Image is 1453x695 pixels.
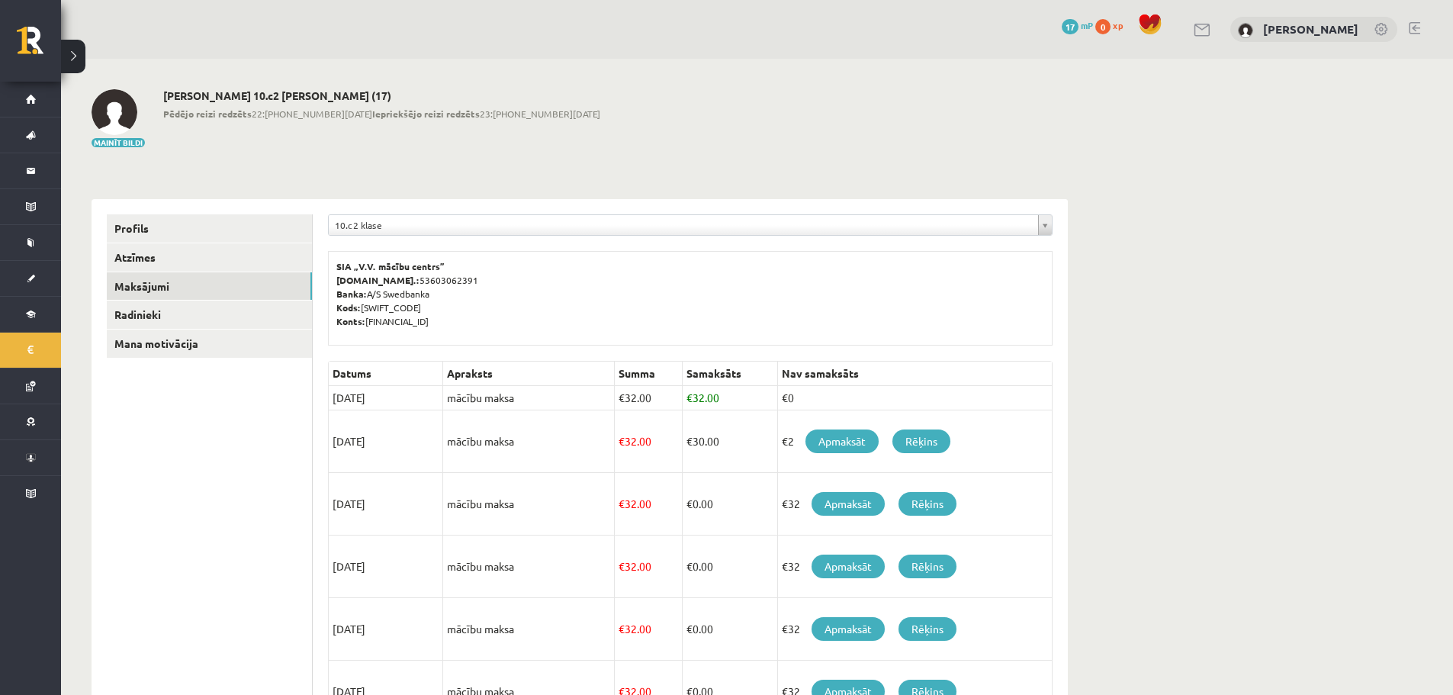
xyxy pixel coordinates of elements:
[336,259,1044,328] p: 53603062391 A/S Swedbanka [SWIFT_CODE] [FINANCIAL_ID]
[812,617,885,641] a: Apmaksāt
[163,108,252,120] b: Pēdējo reizi redzēts
[1062,19,1093,31] a: 17 mP
[686,559,693,573] span: €
[1095,19,1111,34] span: 0
[1238,23,1253,38] img: Matīss Magone
[335,215,1032,235] span: 10.c2 klase
[443,473,615,536] td: mācību maksa
[107,272,312,301] a: Maksājumi
[615,598,683,661] td: 32.00
[443,386,615,410] td: mācību maksa
[898,492,956,516] a: Rēķins
[805,430,879,453] a: Apmaksāt
[92,138,145,147] button: Mainīt bildi
[892,430,950,453] a: Rēķins
[92,89,137,135] img: Matīss Magone
[682,410,777,473] td: 30.00
[372,108,480,120] b: Iepriekšējo reizi redzēts
[329,362,443,386] th: Datums
[163,107,600,121] span: 22:[PHONE_NUMBER][DATE] 23:[PHONE_NUMBER][DATE]
[443,598,615,661] td: mācību maksa
[619,559,625,573] span: €
[1081,19,1093,31] span: mP
[682,536,777,598] td: 0.00
[329,473,443,536] td: [DATE]
[777,386,1052,410] td: €0
[107,243,312,272] a: Atzīmes
[682,362,777,386] th: Samaksāts
[163,89,600,102] h2: [PERSON_NAME] 10.c2 [PERSON_NAME] (17)
[812,492,885,516] a: Apmaksāt
[615,362,683,386] th: Summa
[443,362,615,386] th: Apraksts
[1113,19,1123,31] span: xp
[898,555,956,578] a: Rēķins
[619,622,625,635] span: €
[682,598,777,661] td: 0.00
[329,410,443,473] td: [DATE]
[682,386,777,410] td: 32.00
[777,410,1052,473] td: €2
[686,391,693,404] span: €
[107,330,312,358] a: Mana motivācija
[329,536,443,598] td: [DATE]
[615,536,683,598] td: 32.00
[777,598,1052,661] td: €32
[615,473,683,536] td: 32.00
[619,391,625,404] span: €
[812,555,885,578] a: Apmaksāt
[336,301,361,314] b: Kods:
[619,497,625,510] span: €
[107,214,312,243] a: Profils
[682,473,777,536] td: 0.00
[777,362,1052,386] th: Nav samaksāts
[615,410,683,473] td: 32.00
[17,27,61,65] a: Rīgas 1. Tālmācības vidusskola
[1263,21,1358,37] a: [PERSON_NAME]
[777,473,1052,536] td: €32
[329,598,443,661] td: [DATE]
[443,536,615,598] td: mācību maksa
[686,622,693,635] span: €
[1095,19,1130,31] a: 0 xp
[777,536,1052,598] td: €32
[336,274,420,286] b: [DOMAIN_NAME].:
[898,617,956,641] a: Rēķins
[329,215,1052,235] a: 10.c2 klase
[336,288,367,300] b: Banka:
[443,410,615,473] td: mācību maksa
[686,497,693,510] span: €
[329,386,443,410] td: [DATE]
[619,434,625,448] span: €
[336,315,365,327] b: Konts:
[1062,19,1078,34] span: 17
[686,434,693,448] span: €
[615,386,683,410] td: 32.00
[336,260,445,272] b: SIA „V.V. mācību centrs”
[107,301,312,329] a: Radinieki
